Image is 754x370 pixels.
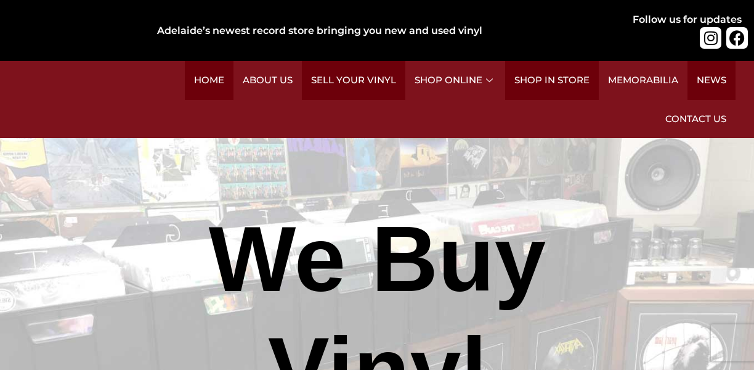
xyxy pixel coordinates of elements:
[405,61,505,100] a: Shop Online
[505,61,599,100] a: Shop in Store
[185,61,233,100] a: Home
[157,23,575,38] div: Adelaide’s newest record store bringing you new and used vinyl
[233,61,302,100] a: About Us
[687,61,736,100] a: News
[302,61,405,100] a: Sell Your Vinyl
[599,61,687,100] a: Memorabilia
[633,12,742,27] div: Follow us for updates
[656,100,736,139] a: Contact Us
